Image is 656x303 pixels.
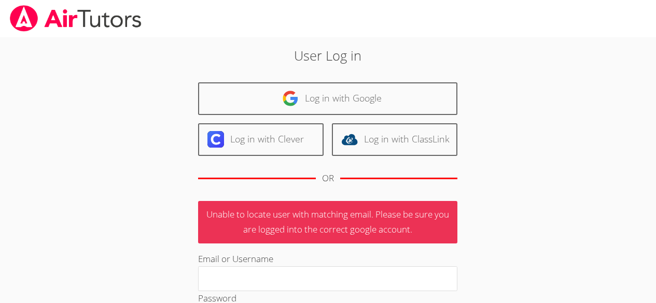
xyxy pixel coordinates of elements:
[341,131,358,148] img: classlink-logo-d6bb404cc1216ec64c9a2012d9dc4662098be43eaf13dc465df04b49fa7ab582.svg
[198,201,457,243] p: Unable to locate user with matching email. Please be sure you are logged into the correct google ...
[332,123,457,156] a: Log in with ClassLink
[322,171,334,186] div: OR
[198,82,457,115] a: Log in with Google
[198,253,273,265] label: Email or Username
[282,90,299,107] img: google-logo-50288ca7cdecda66e5e0955fdab243c47b7ad437acaf1139b6f446037453330a.svg
[151,46,505,65] h2: User Log in
[198,123,324,156] a: Log in with Clever
[207,131,224,148] img: clever-logo-6eab21bc6e7a338710f1a6ff85c0baf02591cd810cc4098c63d3a4b26e2feb20.svg
[9,5,143,32] img: airtutors_banner-c4298cdbf04f3fff15de1276eac7730deb9818008684d7c2e4769d2f7ddbe033.png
